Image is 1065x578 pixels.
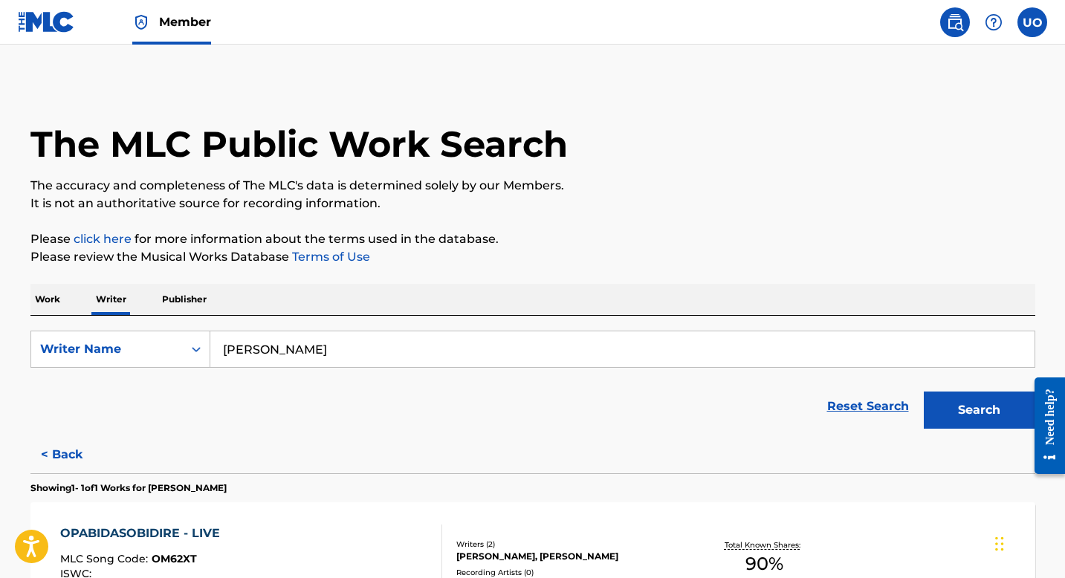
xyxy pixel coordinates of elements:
[158,284,211,315] p: Publisher
[725,539,804,551] p: Total Known Shares:
[132,13,150,31] img: Top Rightsholder
[30,436,120,473] button: < Back
[159,13,211,30] span: Member
[30,177,1035,195] p: The accuracy and completeness of The MLC's data is determined solely by our Members.
[91,284,131,315] p: Writer
[30,248,1035,266] p: Please review the Musical Works Database
[745,551,783,577] span: 90 %
[30,331,1035,436] form: Search Form
[30,230,1035,248] p: Please for more information about the terms used in the database.
[820,390,916,423] a: Reset Search
[456,550,681,563] div: [PERSON_NAME], [PERSON_NAME]
[456,539,681,550] div: Writers ( 2 )
[30,122,568,166] h1: The MLC Public Work Search
[991,507,1065,578] iframe: Chat Widget
[985,13,1003,31] img: help
[152,552,197,565] span: OM62XT
[940,7,970,37] a: Public Search
[924,392,1035,429] button: Search
[995,522,1004,566] div: Drag
[289,250,370,264] a: Terms of Use
[40,340,174,358] div: Writer Name
[946,13,964,31] img: search
[1023,366,1065,486] iframe: Resource Center
[1017,7,1047,37] div: User Menu
[456,567,681,578] div: Recording Artists ( 0 )
[18,11,75,33] img: MLC Logo
[60,525,227,542] div: OPABIDASOBIDIRE - LIVE
[979,7,1009,37] div: Help
[30,195,1035,212] p: It is not an authoritative source for recording information.
[74,232,132,246] a: click here
[60,552,152,565] span: MLC Song Code :
[30,481,227,495] p: Showing 1 - 1 of 1 Works for [PERSON_NAME]
[30,284,65,315] p: Work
